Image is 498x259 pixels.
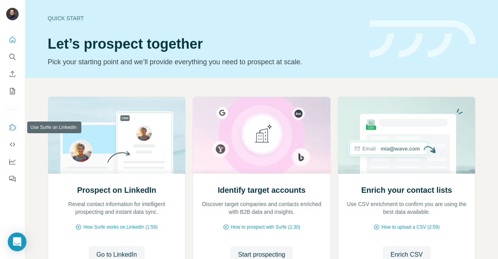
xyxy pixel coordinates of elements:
[381,224,439,231] span: How to upload a CSV (2:59)
[6,120,19,134] button: Use Surfe on LinkedIn
[77,185,156,196] h2: Prospect on LinkedIn
[6,50,19,64] button: Search
[6,172,19,186] button: Feedback
[346,200,468,216] p: Use CSV enrichment to confirm you are using the best data available.
[6,155,19,169] button: Dashboard
[201,200,323,216] p: Discover target companies and contacts enriched with B2B data and insights.
[361,185,452,196] h2: Enrich your contact lists
[48,36,360,52] h1: Let’s prospect together
[6,84,19,98] button: My lists
[56,200,178,216] p: Reveal contact information for intelligent prospecting and instant data sync.
[8,233,26,251] div: Open Intercom Messenger
[193,97,331,174] img: Identify target accounts
[48,56,360,67] p: Pick your starting point and we’ll provide everything you need to prospect at scale.
[6,67,19,81] button: Enrich CSV
[6,8,19,20] img: Avatar
[6,137,19,152] button: Use Surfe API
[48,14,360,22] div: Quick start
[370,20,476,58] img: banner
[338,97,476,174] img: Enrich your contact lists
[48,97,186,174] img: Prospect on LinkedIn
[218,185,306,196] h2: Identify target accounts
[231,224,300,231] span: How to prospect with Surfe (1:30)
[6,33,19,47] button: Quick start
[83,224,158,231] span: How Surfe works on LinkedIn (1:58)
